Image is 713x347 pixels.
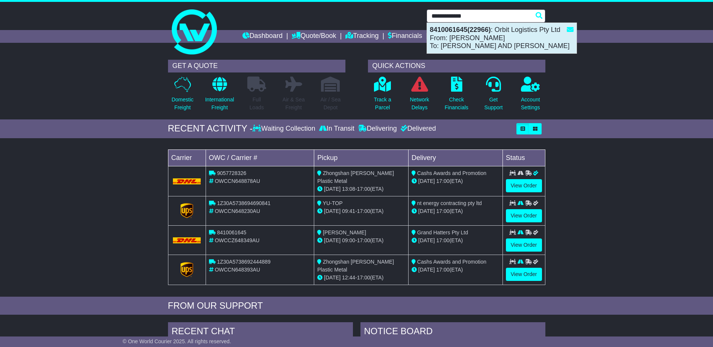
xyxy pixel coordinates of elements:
[506,268,542,281] a: View Order
[168,123,253,134] div: RECENT ACTIVITY -
[417,200,482,206] span: nt energy contracting pty ltd
[324,208,341,214] span: [DATE]
[342,237,355,243] span: 09:00
[408,149,503,166] td: Delivery
[427,23,577,53] div: : Orbit Logistics Pty Ltd From: [PERSON_NAME] To: [PERSON_NAME] AND [PERSON_NAME]
[417,229,468,235] span: Grand Hatters Pty Ltd
[292,30,336,43] a: Quote/Book
[217,200,270,206] span: 1Z30A5738694690841
[410,96,429,112] p: Network Delays
[342,186,355,192] span: 13:08
[168,60,345,72] div: GET A QUOTE
[205,76,235,116] a: InternationalFreight
[417,259,486,265] span: Cashs Awards and Promotion
[324,275,341,281] span: [DATE]
[418,237,435,243] span: [DATE]
[168,149,206,166] td: Carrier
[356,125,399,133] div: Delivering
[342,275,355,281] span: 12:44
[436,208,450,214] span: 17:00
[399,125,436,133] div: Delivered
[444,76,469,116] a: CheckFinancials
[436,267,450,273] span: 17:00
[412,177,500,185] div: (ETA)
[317,125,356,133] div: In Transit
[215,178,260,184] span: OWCCN648878AU
[317,170,394,184] span: Zhongshan [PERSON_NAME] Plastic Metal
[360,322,545,342] div: NOTICE BOARD
[215,208,260,214] span: OWCCN648230AU
[217,259,270,265] span: 1Z30A5738692444889
[418,267,435,273] span: [DATE]
[253,125,317,133] div: Waiting Collection
[436,237,450,243] span: 17:00
[317,207,405,215] div: - (ETA)
[445,96,468,112] p: Check Financials
[357,208,370,214] span: 17:00
[217,229,246,235] span: 8410061645
[324,186,341,192] span: [DATE]
[168,300,545,311] div: FROM OUR SUPPORT
[217,170,246,176] span: 9057728326
[506,179,542,192] a: View Order
[357,237,370,243] span: 17:00
[484,76,503,116] a: GetSupport
[412,207,500,215] div: (ETA)
[173,237,201,243] img: DHL.png
[173,178,201,184] img: DHL.png
[412,237,500,244] div: (ETA)
[417,170,486,176] span: Cashs Awards and Promotion
[323,200,343,206] span: YU-TOP
[321,96,341,112] p: Air / Sea Depot
[503,149,545,166] td: Status
[206,149,314,166] td: OWC / Carrier #
[215,267,260,273] span: OWCCN648393AU
[374,96,391,112] p: Track a Parcel
[317,274,405,282] div: - (ETA)
[205,96,234,112] p: International Freight
[317,237,405,244] div: - (ETA)
[506,238,542,252] a: View Order
[123,338,231,344] span: © One World Courier 2025. All rights reserved.
[345,30,378,43] a: Tracking
[171,76,194,116] a: DomesticFreight
[171,96,193,112] p: Domestic Freight
[168,322,353,342] div: RECENT CHAT
[418,208,435,214] span: [DATE]
[521,76,540,116] a: AccountSettings
[180,262,193,277] img: GetCarrierServiceLogo
[283,96,305,112] p: Air & Sea Freight
[314,149,409,166] td: Pickup
[324,237,341,243] span: [DATE]
[436,178,450,184] span: 17:00
[357,275,370,281] span: 17:00
[484,96,503,112] p: Get Support
[242,30,283,43] a: Dashboard
[215,237,259,243] span: OWCCZ648349AU
[374,76,392,116] a: Track aParcel
[357,186,370,192] span: 17:00
[180,203,193,218] img: GetCarrierServiceLogo
[521,96,540,112] p: Account Settings
[368,60,545,72] div: QUICK ACTIONS
[418,178,435,184] span: [DATE]
[323,229,366,235] span: [PERSON_NAME]
[412,266,500,274] div: (ETA)
[317,185,405,193] div: - (ETA)
[247,96,266,112] p: Full Loads
[430,26,491,33] strong: 8410061645(22966)
[506,209,542,222] a: View Order
[388,30,422,43] a: Financials
[317,259,394,273] span: Zhongshan [PERSON_NAME] Plastic Metal
[409,76,429,116] a: NetworkDelays
[342,208,355,214] span: 09:41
